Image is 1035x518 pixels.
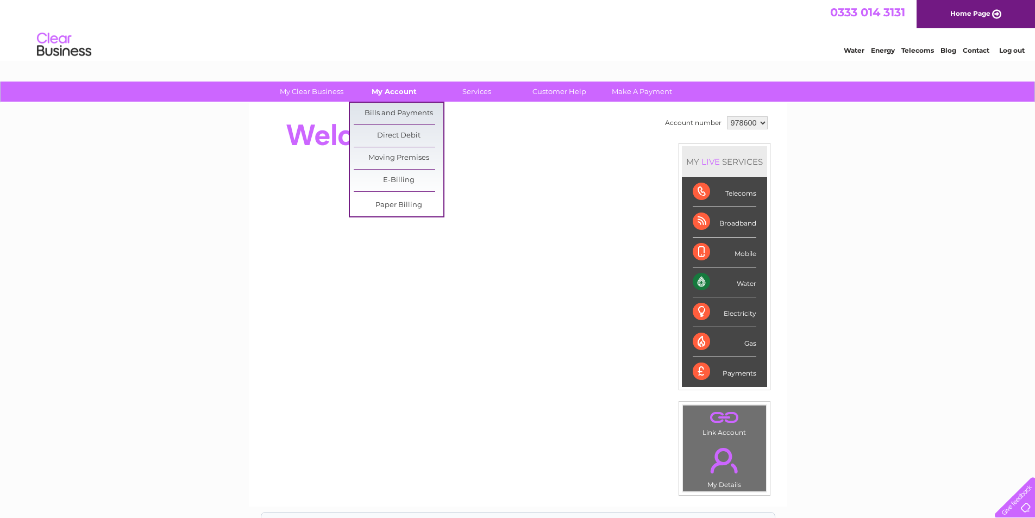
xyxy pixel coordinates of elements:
[354,147,443,169] a: Moving Premises
[693,357,756,386] div: Payments
[940,46,956,54] a: Blog
[267,82,356,102] a: My Clear Business
[693,207,756,237] div: Broadband
[515,82,604,102] a: Customer Help
[36,28,92,61] img: logo.png
[662,114,724,132] td: Account number
[354,103,443,124] a: Bills and Payments
[693,177,756,207] div: Telecoms
[901,46,934,54] a: Telecoms
[354,125,443,147] a: Direct Debit
[693,297,756,327] div: Electricity
[686,441,763,479] a: .
[354,170,443,191] a: E-Billing
[844,46,864,54] a: Water
[682,146,767,177] div: MY SERVICES
[830,5,905,19] a: 0333 014 3131
[349,82,439,102] a: My Account
[261,6,775,53] div: Clear Business is a trading name of Verastar Limited (registered in [GEOGRAPHIC_DATA] No. 3667643...
[693,238,756,267] div: Mobile
[686,408,763,427] a: .
[693,327,756,357] div: Gas
[963,46,989,54] a: Contact
[682,405,767,439] td: Link Account
[682,439,767,492] td: My Details
[699,157,722,167] div: LIVE
[354,195,443,216] a: Paper Billing
[597,82,687,102] a: Make A Payment
[693,267,756,297] div: Water
[871,46,895,54] a: Energy
[999,46,1025,54] a: Log out
[432,82,522,102] a: Services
